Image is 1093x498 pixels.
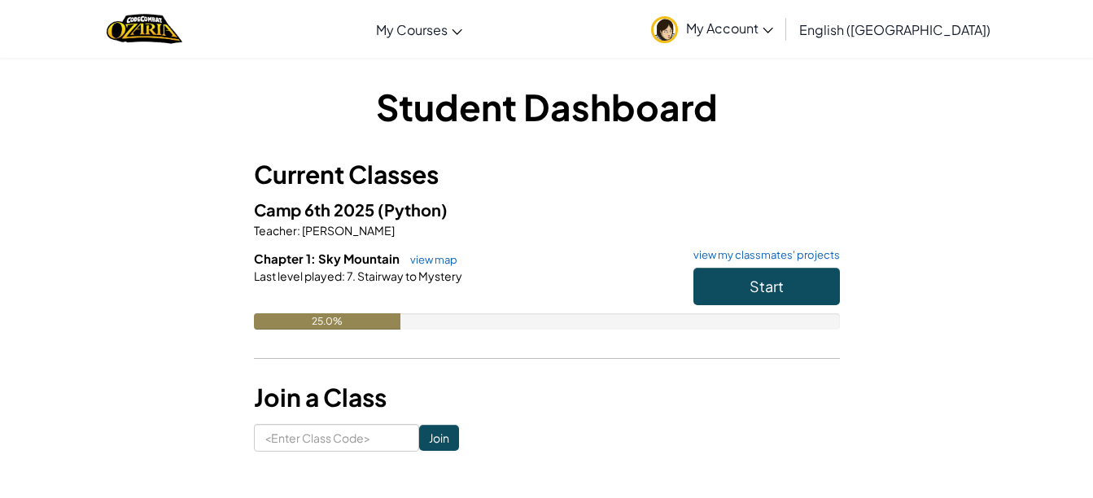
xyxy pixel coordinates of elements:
a: view my classmates' projects [685,250,840,260]
span: English ([GEOGRAPHIC_DATA]) [799,21,990,38]
a: English ([GEOGRAPHIC_DATA]) [791,7,999,51]
span: Chapter 1: Sky Mountain [254,251,402,266]
span: My Account [686,20,773,37]
span: Camp 6th 2025 [254,199,378,220]
h3: Join a Class [254,379,840,416]
span: My Courses [376,21,448,38]
span: Start [750,277,784,295]
h3: Current Classes [254,156,840,193]
span: (Python) [378,199,448,220]
a: My Courses [368,7,470,51]
a: Ozaria by CodeCombat logo [107,12,182,46]
span: : [342,269,345,283]
img: Home [107,12,182,46]
img: avatar [651,16,678,43]
div: 25.0% [254,313,400,330]
span: : [297,223,300,238]
span: Stairway to Mystery [356,269,462,283]
span: Last level played [254,269,342,283]
button: Start [693,268,840,305]
input: Join [419,425,459,451]
h1: Student Dashboard [254,81,840,132]
span: 7. [345,269,356,283]
span: [PERSON_NAME] [300,223,395,238]
a: view map [402,253,457,266]
input: <Enter Class Code> [254,424,419,452]
a: My Account [643,3,781,55]
span: Teacher [254,223,297,238]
